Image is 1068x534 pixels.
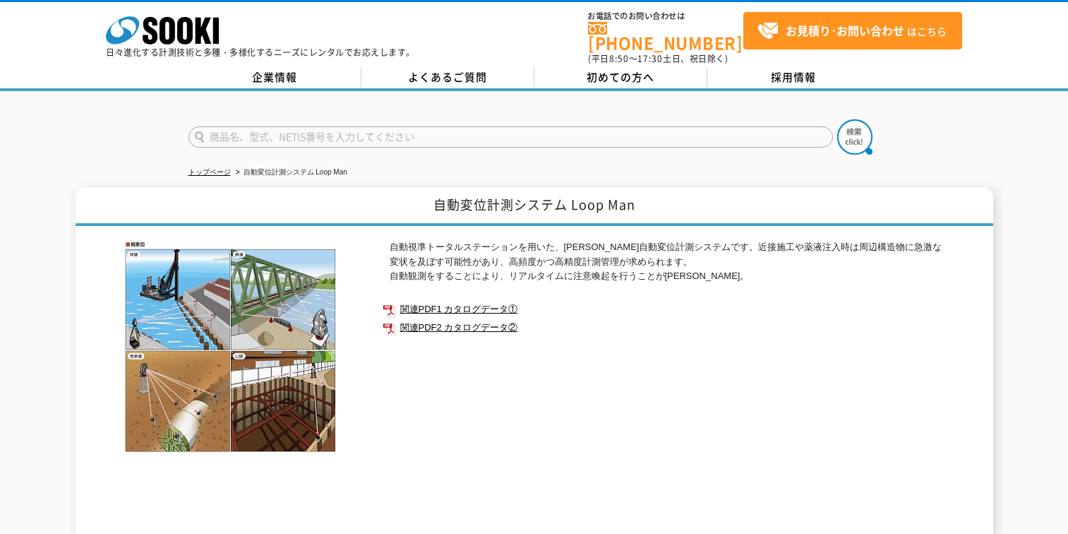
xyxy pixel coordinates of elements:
p: 日々進化する計測技術と多種・多様化するニーズにレンタルでお応えします。 [106,48,415,57]
strong: お見積り･お問い合わせ [786,22,904,39]
a: 初めての方へ [534,67,707,88]
img: btn_search.png [837,119,872,155]
a: 関連PDF1 カタログデータ① [383,300,947,319]
span: お電話でのお問い合わせは [588,12,743,20]
a: トップページ [188,168,231,176]
img: 自動変位計測システム Loop Man [121,240,340,453]
a: 企業情報 [188,67,361,88]
input: 商品名、型式、NETIS番号を入力してください [188,126,833,148]
p: 自動視準トータルステーションを用いた、[PERSON_NAME]自動変位計測システムです。近接施工や薬液注入時は周辺構造物に急激な変状を及ぼす可能性があり、高頻度かつ高精度計測管理が求められます... [390,240,947,284]
a: お見積り･お問い合わせはこちら [743,12,962,49]
h1: 自動変位計測システム Loop Man [76,187,993,226]
a: [PHONE_NUMBER] [588,22,743,51]
span: (平日 ～ 土日、祝日除く) [588,52,728,65]
span: 8:50 [609,52,629,65]
a: 関連PDF2 カタログデータ② [383,319,947,337]
li: 自動変位計測システム Loop Man [233,165,347,180]
span: 初めての方へ [587,69,654,85]
span: はこちら [757,20,947,42]
span: 17:30 [637,52,663,65]
a: 採用情報 [707,67,880,88]
a: よくあるご質問 [361,67,534,88]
